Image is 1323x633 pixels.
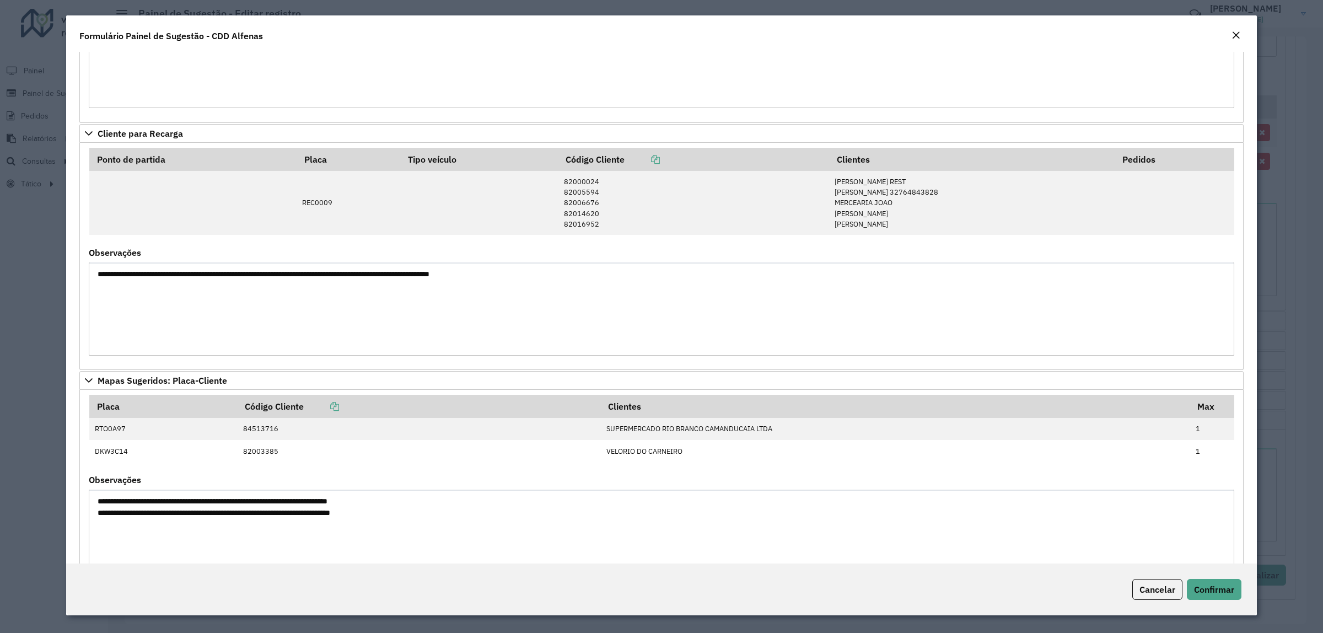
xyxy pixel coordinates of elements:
[600,395,1190,418] th: Clientes
[1190,418,1234,440] td: 1
[89,418,238,440] td: RTO0A97
[79,371,1244,390] a: Mapas Sugeridos: Placa-Cliente
[79,390,1244,597] div: Mapas Sugeridos: Placa-Cliente
[89,473,141,486] label: Observações
[237,395,600,418] th: Código Cliente
[1187,579,1241,600] button: Confirmar
[600,418,1190,440] td: SUPERMERCADO RIO BRANCO CAMANDUCAIA LTDA
[89,246,141,259] label: Observações
[237,440,600,462] td: 82003385
[297,171,400,235] td: REC0009
[558,148,829,171] th: Código Cliente
[79,29,263,42] h4: Formulário Painel de Sugestão - CDD Alfenas
[829,171,1115,235] td: [PERSON_NAME] REST [PERSON_NAME] 32764843828 MERCEARIA JOAO [PERSON_NAME] [PERSON_NAME]
[98,129,183,138] span: Cliente para Recarga
[79,124,1244,143] a: Cliente para Recarga
[237,418,600,440] td: 84513716
[1139,584,1175,595] span: Cancelar
[1190,440,1234,462] td: 1
[297,148,400,171] th: Placa
[89,148,297,171] th: Ponto de partida
[98,376,227,385] span: Mapas Sugeridos: Placa-Cliente
[400,148,558,171] th: Tipo veículo
[1231,31,1240,40] em: Fechar
[600,440,1190,462] td: VELORIO DO CARNEIRO
[79,143,1244,370] div: Cliente para Recarga
[558,171,829,235] td: 82000024 82005594 82006676 82014620 82016952
[1132,579,1182,600] button: Cancelar
[89,395,238,418] th: Placa
[625,154,660,165] a: Copiar
[1194,584,1234,595] span: Confirmar
[1190,395,1234,418] th: Max
[89,440,238,462] td: DKW3C14
[304,401,339,412] a: Copiar
[829,148,1115,171] th: Clientes
[1115,148,1234,171] th: Pedidos
[1228,29,1244,43] button: Close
